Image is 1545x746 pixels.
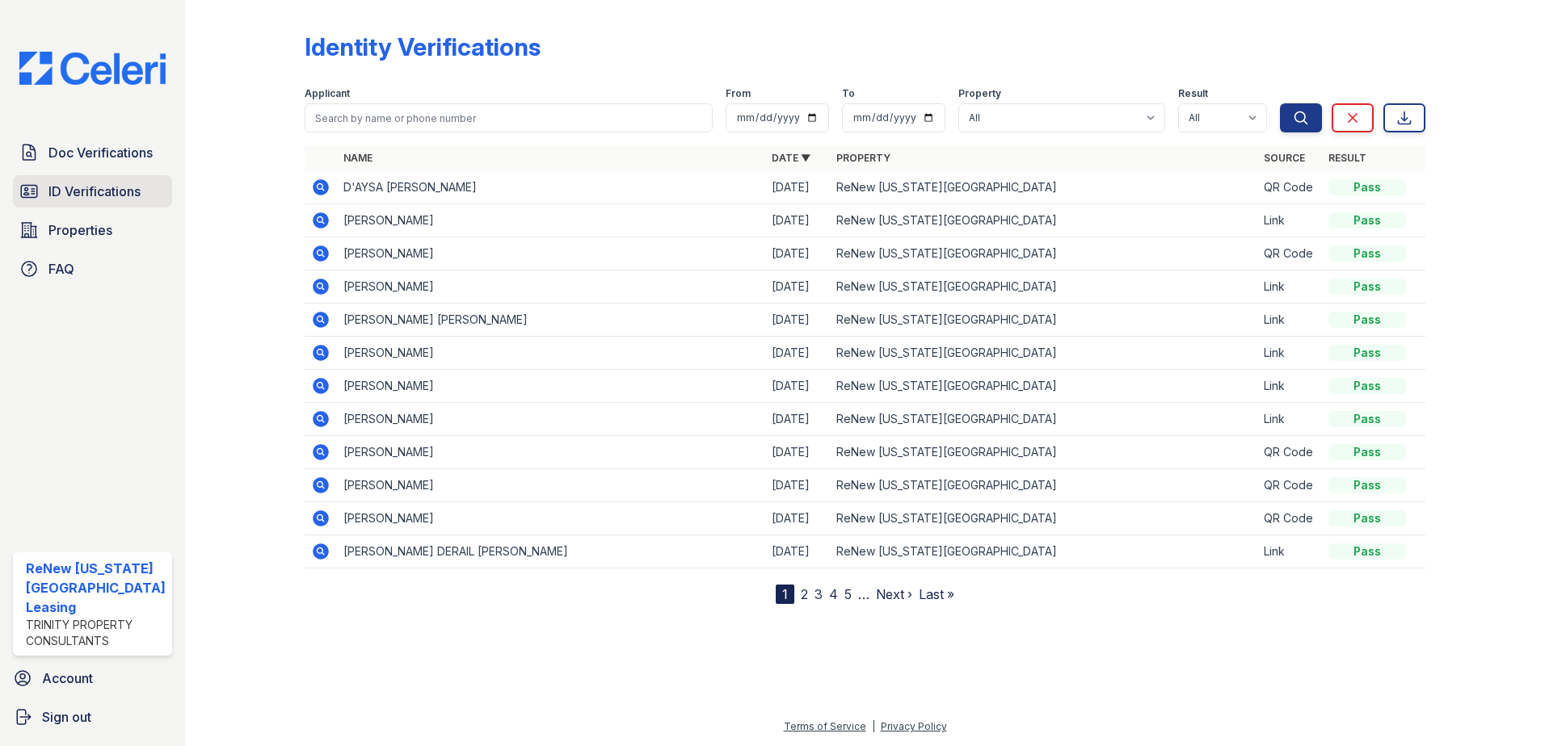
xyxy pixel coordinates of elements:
[337,304,765,337] td: [PERSON_NAME] [PERSON_NAME]
[1257,304,1322,337] td: Link
[337,204,765,237] td: [PERSON_NAME]
[784,720,866,732] a: Terms of Service
[1328,245,1406,262] div: Pass
[1257,469,1322,502] td: QR Code
[42,707,91,727] span: Sign out
[305,103,714,132] input: Search by name or phone number
[958,87,1001,100] label: Property
[1257,337,1322,370] td: Link
[13,253,172,285] a: FAQ
[337,171,765,204] td: D'AYSA [PERSON_NAME]
[26,617,166,649] div: Trinity Property Consultants
[830,403,1258,436] td: ReNew [US_STATE][GEOGRAPHIC_DATA]
[765,270,830,304] td: [DATE]
[830,204,1258,237] td: ReNew [US_STATE][GEOGRAPHIC_DATA]
[830,535,1258,568] td: ReNew [US_STATE][GEOGRAPHIC_DATA]
[6,662,179,694] a: Account
[1264,152,1305,164] a: Source
[1257,403,1322,436] td: Link
[1257,270,1322,304] td: Link
[830,304,1258,337] td: ReNew [US_STATE][GEOGRAPHIC_DATA]
[1328,279,1406,295] div: Pass
[1328,345,1406,361] div: Pass
[765,304,830,337] td: [DATE]
[801,586,808,602] a: 2
[1328,510,1406,526] div: Pass
[337,337,765,370] td: [PERSON_NAME]
[765,337,830,370] td: [DATE]
[1328,477,1406,493] div: Pass
[1257,502,1322,535] td: QR Code
[13,175,172,207] a: ID Verifications
[1328,543,1406,559] div: Pass
[830,237,1258,270] td: ReNew [US_STATE][GEOGRAPHIC_DATA]
[772,152,810,164] a: Date ▼
[1257,535,1322,568] td: Link
[13,136,172,169] a: Doc Verifications
[343,152,373,164] a: Name
[844,586,852,602] a: 5
[765,535,830,568] td: [DATE]
[337,436,765,469] td: [PERSON_NAME]
[42,668,93,688] span: Account
[305,32,541,61] div: Identity Verifications
[830,502,1258,535] td: ReNew [US_STATE][GEOGRAPHIC_DATA]
[1178,87,1208,100] label: Result
[1328,444,1406,460] div: Pass
[830,270,1258,304] td: ReNew [US_STATE][GEOGRAPHIC_DATA]
[765,436,830,469] td: [DATE]
[13,214,172,246] a: Properties
[836,152,890,164] a: Property
[919,586,954,602] a: Last »
[1328,378,1406,394] div: Pass
[337,502,765,535] td: [PERSON_NAME]
[830,370,1258,403] td: ReNew [US_STATE][GEOGRAPHIC_DATA]
[1257,237,1322,270] td: QR Code
[830,171,1258,204] td: ReNew [US_STATE][GEOGRAPHIC_DATA]
[337,270,765,304] td: [PERSON_NAME]
[1257,204,1322,237] td: Link
[829,586,838,602] a: 4
[1328,152,1366,164] a: Result
[842,87,855,100] label: To
[776,585,794,604] div: 1
[830,469,1258,502] td: ReNew [US_STATE][GEOGRAPHIC_DATA]
[872,720,875,732] div: |
[305,87,350,100] label: Applicant
[765,502,830,535] td: [DATE]
[815,586,823,602] a: 3
[48,259,74,279] span: FAQ
[1257,171,1322,204] td: QR Code
[858,585,869,604] span: …
[337,535,765,568] td: [PERSON_NAME] DERAIL [PERSON_NAME]
[1328,312,1406,328] div: Pass
[765,370,830,403] td: [DATE]
[830,337,1258,370] td: ReNew [US_STATE][GEOGRAPHIC_DATA]
[337,370,765,403] td: [PERSON_NAME]
[6,52,179,85] img: CE_Logo_Blue-a8612792a0a2168367f1c8372b55b34899dd931a85d93a1a3d3e32e68fde9ad4.png
[6,701,179,733] a: Sign out
[765,237,830,270] td: [DATE]
[726,87,751,100] label: From
[1257,436,1322,469] td: QR Code
[1328,212,1406,228] div: Pass
[765,403,830,436] td: [DATE]
[765,204,830,237] td: [DATE]
[881,720,947,732] a: Privacy Policy
[765,171,830,204] td: [DATE]
[337,237,765,270] td: [PERSON_NAME]
[1328,179,1406,195] div: Pass
[1328,411,1406,427] div: Pass
[26,559,166,617] div: ReNew [US_STATE][GEOGRAPHIC_DATA] Leasing
[876,586,912,602] a: Next ›
[830,436,1258,469] td: ReNew [US_STATE][GEOGRAPHIC_DATA]
[765,469,830,502] td: [DATE]
[48,182,141,201] span: ID Verifications
[48,143,153,162] span: Doc Verifications
[48,220,112,240] span: Properties
[1257,370,1322,403] td: Link
[337,469,765,502] td: [PERSON_NAME]
[337,403,765,436] td: [PERSON_NAME]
